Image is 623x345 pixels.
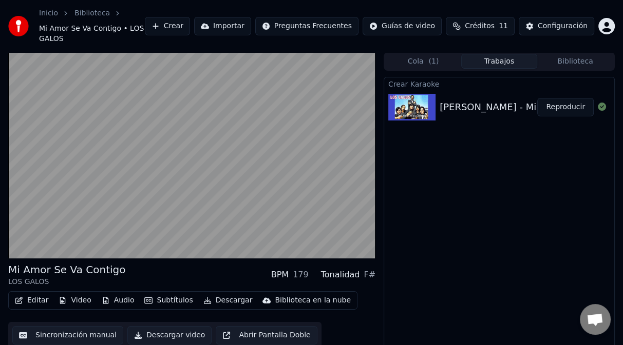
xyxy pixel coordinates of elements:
[461,54,537,69] button: Trabajos
[145,17,190,35] button: Crear
[255,17,358,35] button: Preguntas Frecuentes
[499,21,508,31] span: 11
[8,16,29,36] img: youka
[293,269,309,281] div: 179
[127,326,212,344] button: Descargar video
[363,17,442,35] button: Guías de video
[385,54,461,69] button: Cola
[519,17,594,35] button: Configuración
[537,54,613,69] button: Biblioteca
[39,8,58,18] a: Inicio
[538,21,588,31] div: Configuración
[428,56,439,67] span: ( 1 )
[140,293,197,308] button: Subtítulos
[465,21,495,31] span: Créditos
[199,293,257,308] button: Descargar
[537,98,594,116] button: Reproducir
[54,293,95,308] button: Video
[384,77,614,90] div: Crear Karaoke
[271,269,289,281] div: BPM
[216,326,317,344] button: Abrir Pantalla Doble
[194,17,251,35] button: Importar
[321,269,360,281] div: Tonalidad
[580,304,611,335] a: Chat abierto
[98,293,139,308] button: Audio
[8,262,125,277] div: Mi Amor Se Va Contigo
[12,326,123,344] button: Sincronización manual
[446,17,515,35] button: Créditos11
[39,24,145,44] span: Mi Amor Se Va Contigo • LOS GALOS
[74,8,110,18] a: Biblioteca
[275,295,351,306] div: Biblioteca en la nube
[364,269,375,281] div: F#
[11,293,52,308] button: Editar
[8,277,125,287] div: LOS GALOS
[39,8,145,44] nav: breadcrumb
